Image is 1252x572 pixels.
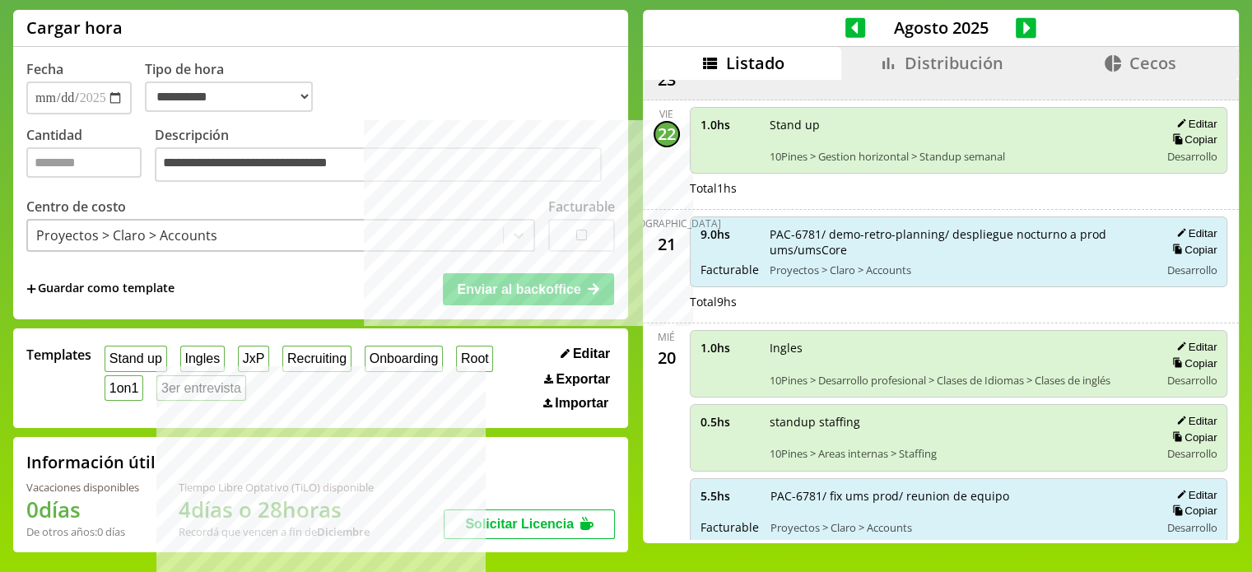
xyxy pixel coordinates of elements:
span: 1.0 hs [700,117,758,133]
span: Ingles [770,340,1148,356]
span: Cecos [1129,52,1176,74]
div: Total 9 hs [690,294,1228,309]
button: 1on1 [105,375,143,401]
textarea: Descripción [155,147,602,182]
span: Agosto 2025 [865,16,1016,39]
div: [DEMOGRAPHIC_DATA] [612,216,721,230]
label: Centro de costo [26,198,126,216]
div: 22 [654,121,680,147]
button: Copiar [1167,133,1217,146]
div: De otros años: 0 días [26,524,139,539]
button: Solicitar Licencia [444,509,615,539]
span: Stand up [770,117,1148,133]
div: 23 [654,67,680,93]
span: Desarrollo [1166,263,1217,277]
div: Recordá que vencen a fin de [179,524,374,539]
button: Copiar [1167,504,1217,518]
button: Copiar [1167,356,1217,370]
button: Stand up [105,346,167,371]
label: Cantidad [26,126,155,186]
span: Proyectos > Claro > Accounts [770,263,1148,277]
span: Desarrollo [1166,520,1217,535]
span: Importar [555,396,608,411]
button: Copiar [1167,243,1217,257]
span: 0.5 hs [700,414,758,430]
span: Templates [26,346,91,364]
button: Recruiting [282,346,351,371]
div: scrollable content [643,80,1239,541]
button: Editar [1171,414,1217,428]
span: 9.0 hs [700,226,758,242]
button: JxP [238,346,269,371]
button: Editar [556,346,615,362]
span: 1.0 hs [700,340,758,356]
input: Cantidad [26,147,142,178]
span: 5.5 hs [700,488,759,504]
span: PAC-6781/ demo-retro-planning/ despliegue nocturno a prod ums/umsCore [770,226,1148,258]
div: Proyectos > Claro > Accounts [36,226,217,244]
button: Ingles [180,346,225,371]
span: Proyectos > Claro > Accounts [770,520,1148,535]
span: Exportar [556,372,610,387]
span: 10Pines > Gestion horizontal > Standup semanal [770,149,1148,164]
span: Desarrollo [1166,373,1217,388]
span: standup staffing [770,414,1148,430]
span: Editar [573,346,610,361]
div: vie [659,107,673,121]
button: Editar [1171,340,1217,354]
select: Tipo de hora [145,81,313,112]
span: PAC-6781/ fix ums prod/ reunion de equipo [770,488,1148,504]
span: Listado [726,52,784,74]
b: Diciembre [317,524,370,539]
button: Onboarding [365,346,443,371]
div: Vacaciones disponibles [26,480,139,495]
span: Enviar al backoffice [457,282,580,296]
div: mié [658,330,675,344]
button: 3er entrevista [156,375,246,401]
h1: 4 días o 28 horas [179,495,374,524]
span: Desarrollo [1166,446,1217,461]
h1: Cargar hora [26,16,123,39]
button: Root [456,346,493,371]
div: Tiempo Libre Optativo (TiLO) disponible [179,480,374,495]
label: Fecha [26,60,63,78]
label: Facturable [548,198,615,216]
span: Facturable [700,262,758,277]
span: Distribución [905,52,1003,74]
label: Descripción [155,126,615,186]
button: Editar [1171,117,1217,131]
span: Desarrollo [1166,149,1217,164]
span: + [26,280,36,298]
button: Editar [1171,226,1217,240]
button: Enviar al backoffice [443,273,614,305]
button: Editar [1171,488,1217,502]
span: Solicitar Licencia [465,517,574,531]
button: Exportar [539,371,615,388]
span: Facturable [700,519,759,535]
span: +Guardar como template [26,280,175,298]
button: Copiar [1167,430,1217,444]
div: 21 [654,230,680,257]
label: Tipo de hora [145,60,326,114]
div: 20 [654,344,680,370]
span: 10Pines > Areas internas > Staffing [770,446,1148,461]
div: Total 1 hs [690,180,1228,196]
h1: 0 días [26,495,139,524]
span: 10Pines > Desarrollo profesional > Clases de Idiomas > Clases de inglés [770,373,1148,388]
h2: Información útil [26,451,156,473]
